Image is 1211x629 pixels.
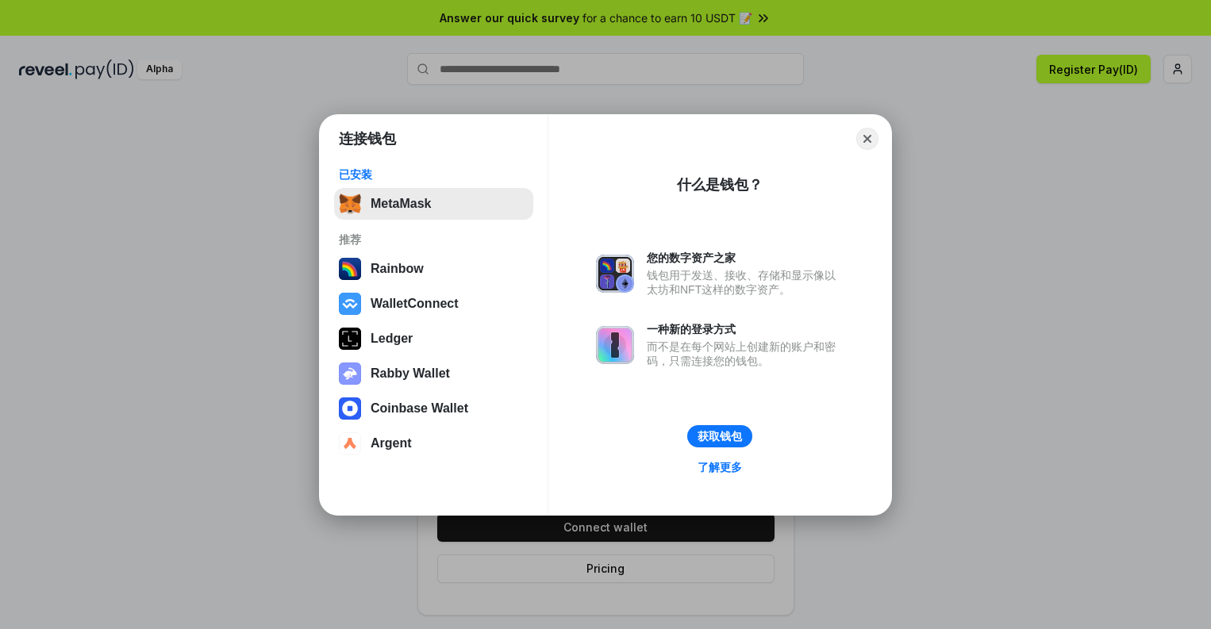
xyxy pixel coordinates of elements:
button: Rainbow [334,253,533,285]
a: 了解更多 [688,457,752,478]
div: 一种新的登录方式 [647,322,844,336]
h1: 连接钱包 [339,129,396,148]
img: svg+xml,%3Csvg%20xmlns%3D%22http%3A%2F%2Fwww.w3.org%2F2000%2Fsvg%22%20fill%3D%22none%22%20viewBox... [596,255,634,293]
div: Coinbase Wallet [371,401,468,416]
img: svg+xml,%3Csvg%20width%3D%2228%22%20height%3D%2228%22%20viewBox%3D%220%200%2028%2028%22%20fill%3D... [339,293,361,315]
button: 获取钱包 [687,425,752,447]
button: Close [856,128,878,150]
button: WalletConnect [334,288,533,320]
div: 已安装 [339,167,529,182]
div: 什么是钱包？ [677,175,763,194]
img: svg+xml,%3Csvg%20xmlns%3D%22http%3A%2F%2Fwww.w3.org%2F2000%2Fsvg%22%20fill%3D%22none%22%20viewBox... [596,326,634,364]
img: svg+xml,%3Csvg%20xmlns%3D%22http%3A%2F%2Fwww.w3.org%2F2000%2Fsvg%22%20width%3D%2228%22%20height%3... [339,328,361,350]
div: 推荐 [339,232,529,247]
div: 钱包用于发送、接收、存储和显示像以太坊和NFT这样的数字资产。 [647,268,844,297]
div: 而不是在每个网站上创建新的账户和密码，只需连接您的钱包。 [647,339,844,368]
img: svg+xml,%3Csvg%20xmlns%3D%22http%3A%2F%2Fwww.w3.org%2F2000%2Fsvg%22%20fill%3D%22none%22%20viewBox... [339,362,361,385]
button: Rabby Wallet [334,358,533,389]
button: Ledger [334,323,533,355]
div: 了解更多 [698,460,742,474]
img: svg+xml,%3Csvg%20fill%3D%22none%22%20height%3D%2233%22%20viewBox%3D%220%200%2035%2033%22%20width%... [339,193,361,215]
button: Argent [334,428,533,459]
div: Rabby Wallet [371,366,450,381]
div: MetaMask [371,197,431,211]
button: Coinbase Wallet [334,393,533,424]
div: Ledger [371,332,413,346]
div: WalletConnect [371,297,459,311]
img: svg+xml,%3Csvg%20width%3D%22120%22%20height%3D%22120%22%20viewBox%3D%220%200%20120%20120%22%20fil... [339,258,361,280]
div: Rainbow [371,262,424,276]
img: svg+xml,%3Csvg%20width%3D%2228%22%20height%3D%2228%22%20viewBox%3D%220%200%2028%2028%22%20fill%3D... [339,397,361,420]
div: 您的数字资产之家 [647,251,844,265]
div: Argent [371,436,412,451]
div: 获取钱包 [698,429,742,443]
img: svg+xml,%3Csvg%20width%3D%2228%22%20height%3D%2228%22%20viewBox%3D%220%200%2028%2028%22%20fill%3D... [339,432,361,454]
button: MetaMask [334,188,533,220]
